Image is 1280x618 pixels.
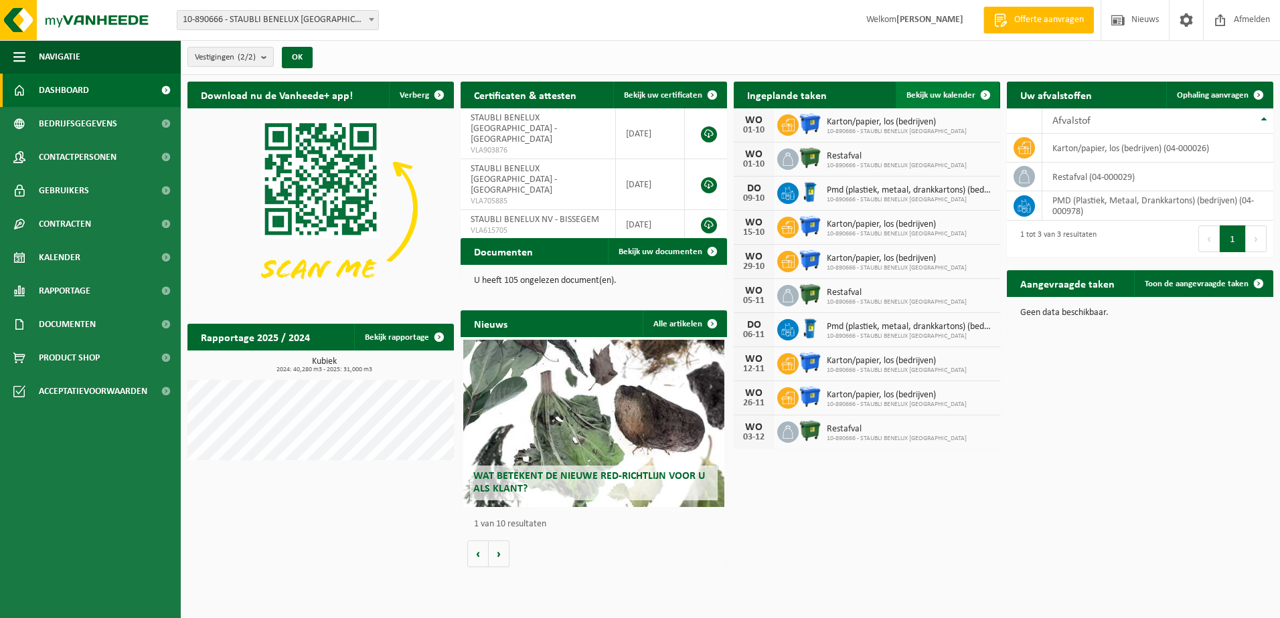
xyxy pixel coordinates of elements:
[734,82,840,108] h2: Ingeplande taken
[740,320,767,330] div: DO
[471,225,605,236] span: VLA615705
[740,286,767,296] div: WO
[740,296,767,306] div: 05-11
[827,264,967,272] span: 10-890666 - STAUBLI BENELUX [GEOGRAPHIC_DATA]
[740,251,767,262] div: WO
[799,181,821,203] img: WB-0240-HPE-BE-01
[474,520,720,529] p: 1 van 10 resultaten
[827,424,967,435] span: Restafval
[740,388,767,399] div: WO
[1145,280,1249,288] span: Toon de aangevraagde taken
[827,253,967,264] span: Karton/papier, los (bedrijven)
[187,47,274,67] button: Vestigingen(2/2)
[799,317,821,340] img: WB-0240-HPE-BE-01
[1007,270,1128,296] h2: Aangevraagde taken
[827,367,967,375] span: 10-890666 - STAUBLI BENELUX [GEOGRAPHIC_DATA]
[740,433,767,442] div: 03-12
[827,151,967,162] span: Restafval
[39,341,100,375] span: Product Shop
[799,385,821,408] img: WB-1100-HPE-BE-01
[827,435,967,443] span: 10-890666 - STAUBLI BENELUX [GEOGRAPHIC_DATA]
[613,82,726,108] a: Bekijk uw certificaten
[1166,82,1272,108] a: Ophaling aanvragen
[740,262,767,272] div: 29-10
[39,241,80,274] span: Kalender
[400,91,429,100] span: Verberg
[471,145,605,156] span: VLA903876
[827,117,967,128] span: Karton/papier, los (bedrijven)
[740,115,767,126] div: WO
[896,82,999,108] a: Bekijk uw kalender
[740,354,767,365] div: WO
[827,162,967,170] span: 10-890666 - STAUBLI BENELUX [GEOGRAPHIC_DATA]
[740,365,767,374] div: 12-11
[195,47,256,68] span: Vestigingen
[827,390,967,401] span: Karton/papier, los (bedrijven)
[799,283,821,306] img: WB-1100-HPE-GN-01
[39,107,117,140] span: Bedrijfsgegevens
[471,113,557,144] span: STAUBLI BENELUX [GEOGRAPHIC_DATA] - [GEOGRAPHIC_DATA]
[827,298,967,306] span: 10-890666 - STAUBLI BENELUX [GEOGRAPHIC_DATA]
[1134,270,1272,297] a: Toon de aangevraagde taken
[740,217,767,228] div: WO
[827,401,967,409] span: 10-890666 - STAUBLI BENELUX [GEOGRAPHIC_DATA]
[39,74,89,107] span: Dashboard
[740,422,767,433] div: WO
[1011,13,1087,27] span: Offerte aanvragen
[389,82,453,108] button: Verberg
[827,196,993,204] span: 10-890666 - STAUBLI BENELUX [GEOGRAPHIC_DATA]
[461,238,546,264] h2: Documenten
[461,82,590,108] h2: Certificaten & attesten
[1042,163,1273,191] td: restafval (04-000029)
[616,210,685,239] td: [DATE]
[740,399,767,408] div: 26-11
[467,540,489,567] button: Vorige
[1220,225,1246,252] button: 1
[39,274,90,308] span: Rapportage
[1246,225,1267,252] button: Next
[799,351,821,374] img: WB-1100-HPE-BE-01
[187,82,366,108] h2: Download nu de Vanheede+ app!
[827,332,993,340] span: 10-890666 - STAUBLI BENELUX [GEOGRAPHIC_DATA]
[461,310,521,336] h2: Nieuws
[827,322,993,332] span: Pmd (plastiek, metaal, drankkartons) (bedrijven)
[740,183,767,194] div: DO
[1198,225,1220,252] button: Previous
[177,11,378,29] span: 10-890666 - STAUBLI BENELUX NV - KORTRIJK
[194,367,454,373] span: 2024: 40,280 m3 - 2025: 31,000 m3
[799,215,821,237] img: WB-1100-HPE-BE-01
[827,219,967,230] span: Karton/papier, los (bedrijven)
[624,91,702,100] span: Bekijk uw certificaten
[194,357,454,373] h3: Kubiek
[799,419,821,442] img: WB-1100-HPE-GN-01
[740,330,767,340] div: 06-11
[827,185,993,196] span: Pmd (plastiek, metaal, drankkartons) (bedrijven)
[619,247,702,256] span: Bekijk uw documenten
[799,146,821,169] img: WB-1100-HPE-GN-01
[354,324,453,350] a: Bekijk rapportage
[827,230,967,238] span: 10-890666 - STAUBLI BENELUX [GEOGRAPHIC_DATA]
[463,340,724,507] a: Wat betekent de nieuwe RED-richtlijn voor u als klant?
[282,47,313,68] button: OK
[827,356,967,367] span: Karton/papier, los (bedrijven)
[474,276,714,286] p: U heeft 105 ongelezen document(en).
[740,194,767,203] div: 09-10
[39,375,147,408] span: Acceptatievoorwaarden
[740,126,767,135] div: 01-10
[906,91,975,100] span: Bekijk uw kalender
[896,15,963,25] strong: [PERSON_NAME]
[471,215,599,225] span: STAUBLI BENELUX NV - BISSEGEM
[827,128,967,136] span: 10-890666 - STAUBLI BENELUX [GEOGRAPHIC_DATA]
[740,160,767,169] div: 01-10
[740,228,767,237] div: 15-10
[740,149,767,160] div: WO
[471,164,557,195] span: STAUBLI BENELUX [GEOGRAPHIC_DATA] - [GEOGRAPHIC_DATA]
[608,238,726,265] a: Bekijk uw documenten
[489,540,509,567] button: Volgende
[471,196,605,207] span: VLA705885
[473,471,705,494] span: Wat betekent de nieuwe RED-richtlijn voor u als klant?
[1007,82,1105,108] h2: Uw afvalstoffen
[39,40,80,74] span: Navigatie
[39,308,96,341] span: Documenten
[39,140,116,174] span: Contactpersonen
